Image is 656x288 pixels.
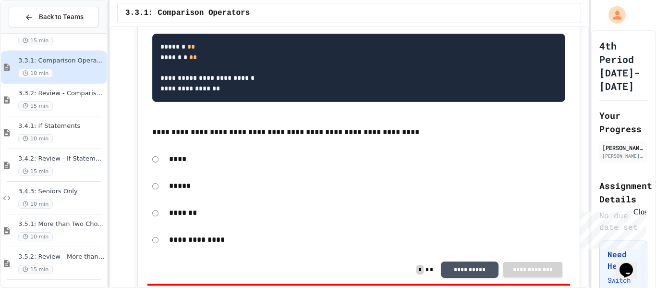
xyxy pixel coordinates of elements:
span: 3.4.1: If Statements [18,122,105,130]
span: 3.3.1: Comparison Operators [18,57,105,65]
span: 3.5.2: Review - More than Two Choices [18,253,105,261]
iframe: chat widget [616,250,646,278]
span: 3.3.2: Review - Comparison Operators [18,89,105,98]
iframe: chat widget [576,208,646,249]
span: 3.4.3: Seniors Only [18,188,105,196]
span: 10 min [18,134,53,143]
div: [PERSON_NAME] [602,143,644,152]
h3: Need Help? [607,249,639,272]
div: Chat with us now!Close [4,4,66,61]
span: 10 min [18,232,53,241]
h2: Assignment Details [599,179,647,206]
span: Back to Teams [39,12,84,22]
span: 3.4.2: Review - If Statements [18,155,105,163]
span: 15 min [18,36,53,45]
span: 3.3.1: Comparison Operators [125,7,250,19]
h1: 4th Period [DATE]-[DATE] [599,39,647,93]
span: 10 min [18,69,53,78]
span: 3.5.1: More than Two Choices [18,220,105,228]
div: My Account [598,4,628,26]
span: 10 min [18,200,53,209]
h2: Your Progress [599,109,647,136]
div: [PERSON_NAME][EMAIL_ADDRESS][DOMAIN_NAME] [602,152,644,160]
span: 15 min [18,101,53,111]
span: 15 min [18,167,53,176]
span: 15 min [18,265,53,274]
